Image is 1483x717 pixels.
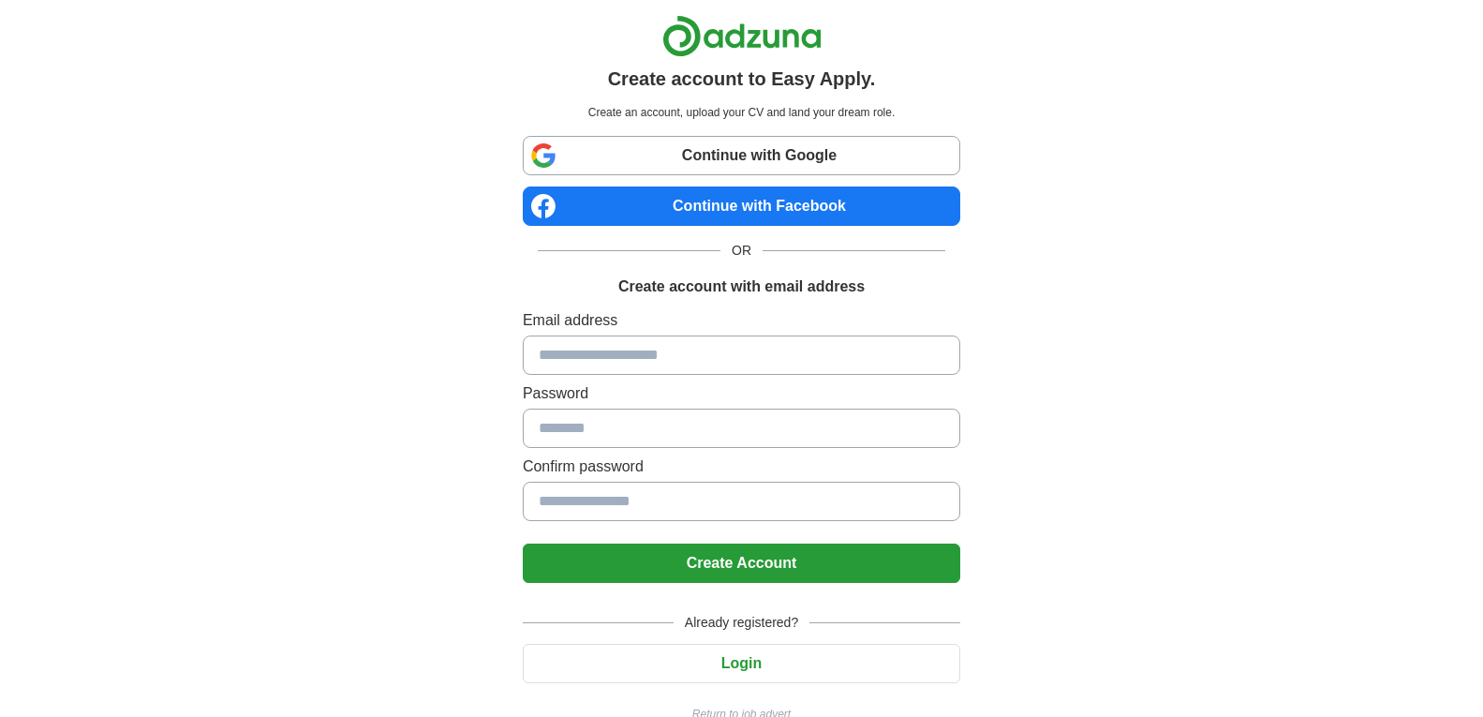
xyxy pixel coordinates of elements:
[523,456,960,478] label: Confirm password
[662,15,822,57] img: Adzuna logo
[523,644,960,683] button: Login
[523,136,960,175] a: Continue with Google
[720,241,763,261] span: OR
[523,309,960,332] label: Email address
[523,382,960,405] label: Password
[674,613,809,633] span: Already registered?
[618,276,865,298] h1: Create account with email address
[523,655,960,671] a: Login
[608,65,876,93] h1: Create account to Easy Apply.
[523,544,960,583] button: Create Account
[526,104,957,121] p: Create an account, upload your CV and land your dream role.
[523,187,960,226] a: Continue with Facebook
